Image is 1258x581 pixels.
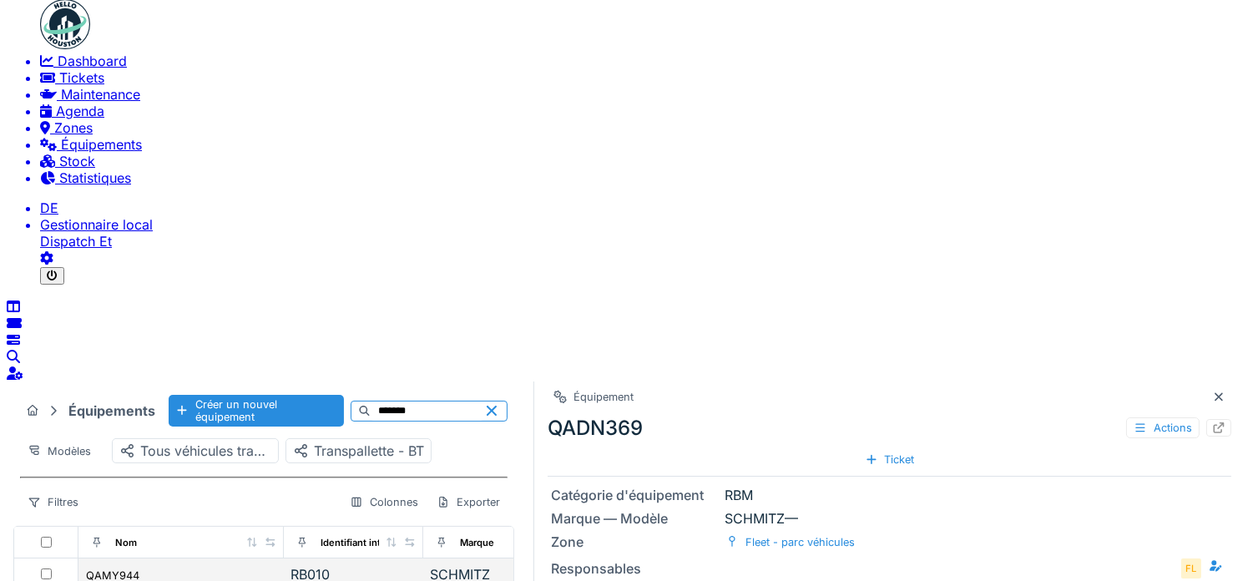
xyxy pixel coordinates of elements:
[20,492,86,513] div: Filtres
[40,136,1251,153] a: Équipements
[61,136,142,153] span: Équipements
[61,86,140,103] span: Maintenance
[1126,417,1200,438] div: Actions
[115,537,137,548] div: Nom
[40,216,1251,250] li: Dispatch Et
[551,560,684,577] div: Responsables
[429,492,508,513] div: Exporter
[342,492,426,513] div: Colonnes
[293,442,424,459] div: Transpallette - BT
[551,533,718,550] div: Zone
[40,169,1251,186] a: Statistiques
[745,536,855,548] div: Fleet - parc véhicules
[59,153,95,169] span: Stock
[40,103,1251,119] a: Agenda
[548,416,1231,440] div: QADN369
[321,537,402,548] div: Identifiant interne
[119,442,271,459] div: Tous véhicules transports
[858,450,922,469] div: Ticket
[551,487,718,503] div: Catégorie d'équipement
[551,487,1228,503] div: RBM
[40,200,1251,250] a: DE Gestionnaire localDispatch Et
[1180,557,1203,580] div: FL
[551,510,718,527] div: Marque — Modèle
[40,69,1251,86] a: Tickets
[58,53,127,69] span: Dashboard
[40,53,1251,69] a: Dashboard
[169,395,344,427] div: Créer un nouvel équipement
[20,441,99,462] div: Modèles
[40,86,1251,103] a: Maintenance
[573,391,634,403] div: Équipement
[40,216,1251,233] div: Gestionnaire local
[59,69,104,86] span: Tickets
[54,119,93,136] span: Zones
[62,402,162,419] strong: Équipements
[551,510,1228,527] div: SCHMITZ —
[460,537,494,548] div: Marque
[59,169,131,186] span: Statistiques
[40,153,1251,169] a: Stock
[40,119,1251,136] a: Zones
[56,103,104,119] span: Agenda
[40,200,1251,216] li: DE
